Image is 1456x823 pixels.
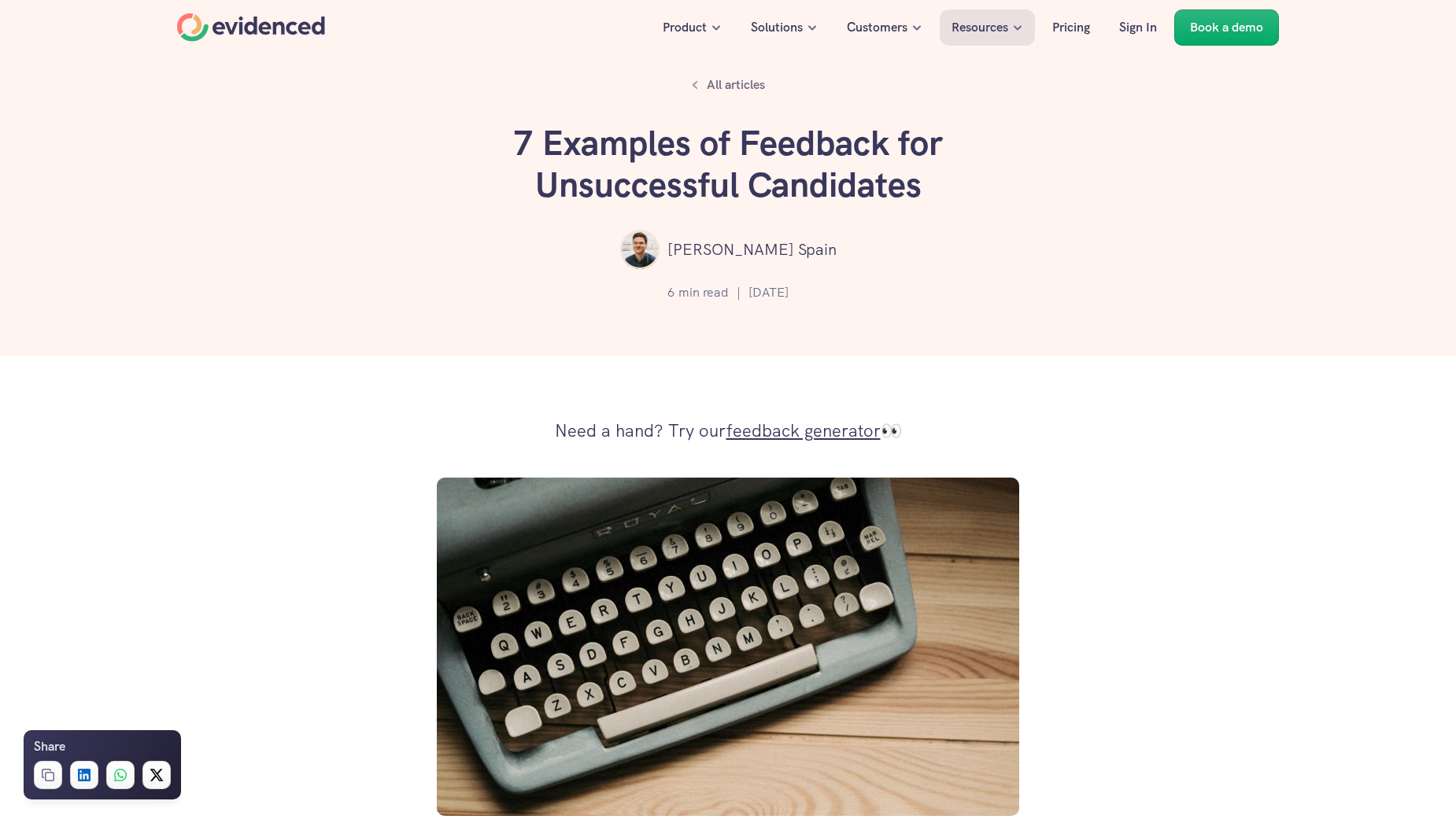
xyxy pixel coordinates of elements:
p: All articles [707,75,765,95]
p: | [737,282,741,303]
p: Book a demo [1190,17,1263,38]
img: Typewriter [437,478,1019,816]
h6: Share [34,736,65,757]
a: All articles [683,71,774,99]
p: Resources [952,17,1008,38]
a: Sign In [1107,9,1169,46]
p: Pricing [1052,17,1090,38]
p: [PERSON_NAME] Spain [667,237,837,262]
p: [DATE] [748,282,789,303]
a: Home [177,13,325,42]
p: Solutions [751,17,803,38]
p: 6 [667,282,674,303]
a: Pricing [1040,9,1102,46]
p: Product [663,17,707,38]
img: "" [620,230,660,269]
p: Need a hand? Try our 👀 [555,415,902,447]
p: min read [678,282,729,303]
h1: 7 Examples of Feedback for Unsuccessful Candidates [492,123,964,206]
a: feedback generator [726,419,881,442]
p: Customers [847,17,907,38]
p: Sign In [1119,17,1157,38]
a: Book a demo [1174,9,1279,46]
